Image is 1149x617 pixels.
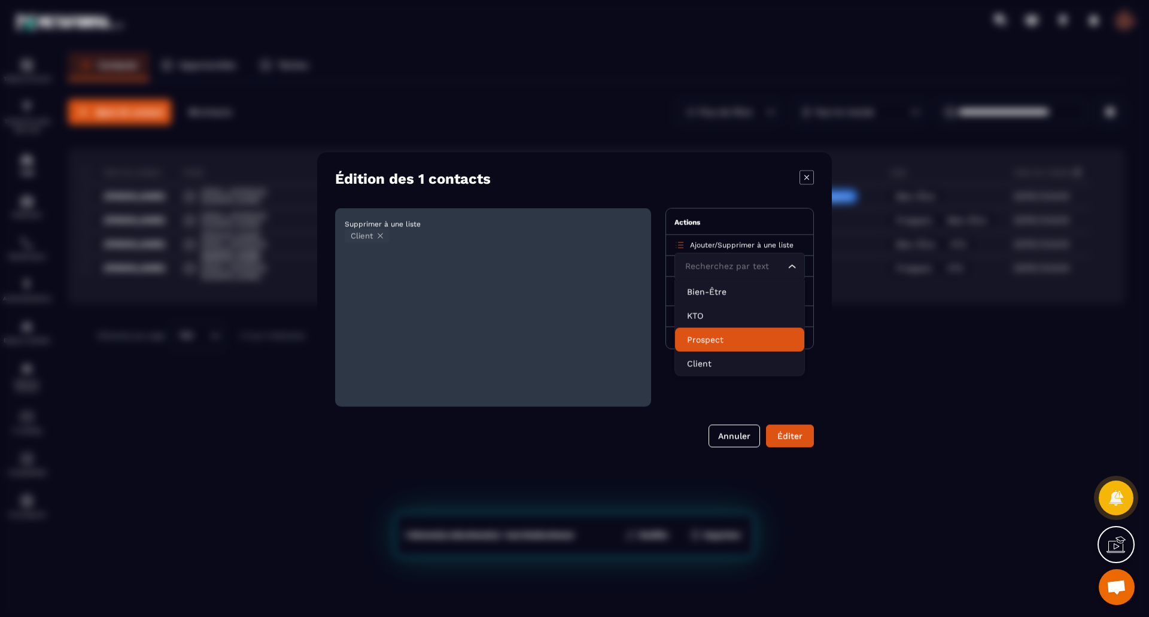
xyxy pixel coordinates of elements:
button: Éditer [766,424,814,447]
p: Client [687,357,792,369]
input: Search for option [682,260,785,273]
span: Client [351,231,373,240]
p: Prospect [687,333,792,345]
button: Annuler [709,424,760,447]
div: Search for option [674,253,805,280]
p: Bien-Être [687,285,792,297]
p: KTO [687,309,792,321]
span: Ajouter [690,241,715,249]
p: / [690,240,794,250]
span: Supprimer à une liste [345,220,421,228]
h4: Édition des 1 contacts [335,170,491,187]
span: Supprimer à une liste [718,241,794,249]
div: Ouvrir le chat [1099,569,1135,605]
span: Actions [674,218,700,226]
